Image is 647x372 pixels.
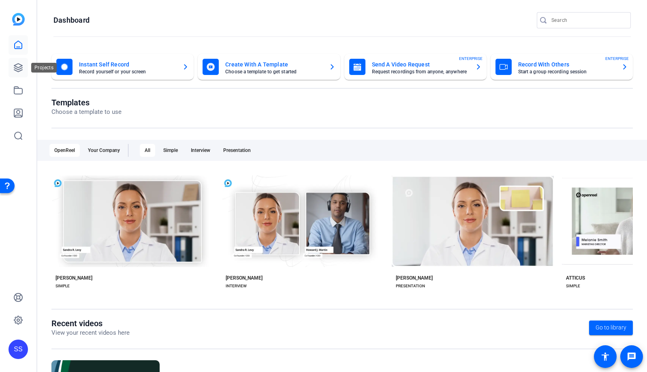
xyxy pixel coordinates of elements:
[551,15,624,25] input: Search
[186,144,215,157] div: Interview
[372,60,469,69] mat-card-title: Send A Video Request
[396,275,433,281] div: [PERSON_NAME]
[51,328,130,338] p: View your recent videos here
[518,69,615,74] mat-card-subtitle: Start a group recording session
[79,69,176,74] mat-card-subtitle: Record yourself or your screen
[49,144,80,157] div: OpenReel
[79,60,176,69] mat-card-title: Instant Self Record
[158,144,183,157] div: Simple
[226,275,263,281] div: [PERSON_NAME]
[225,60,322,69] mat-card-title: Create With A Template
[53,15,90,25] h1: Dashboard
[31,63,57,73] div: Projects
[459,56,483,62] span: ENTERPRISE
[344,54,487,80] button: Send A Video RequestRequest recordings from anyone, anywhereENTERPRISE
[491,54,633,80] button: Record With OthersStart a group recording sessionENTERPRISE
[140,144,155,157] div: All
[12,13,25,26] img: blue-gradient.svg
[566,283,580,289] div: SIMPLE
[51,98,122,107] h1: Templates
[372,69,469,74] mat-card-subtitle: Request recordings from anyone, anywhere
[83,144,125,157] div: Your Company
[56,275,92,281] div: [PERSON_NAME]
[596,323,626,332] span: Go to library
[589,321,633,335] a: Go to library
[518,60,615,69] mat-card-title: Record With Others
[627,352,636,361] mat-icon: message
[600,352,610,361] mat-icon: accessibility
[226,283,247,289] div: INTERVIEW
[218,144,256,157] div: Presentation
[605,56,629,62] span: ENTERPRISE
[51,319,130,328] h1: Recent videos
[51,107,122,117] p: Choose a template to use
[396,283,425,289] div: PRESENTATION
[51,54,194,80] button: Instant Self RecordRecord yourself or your screen
[566,275,585,281] div: ATTICUS
[225,69,322,74] mat-card-subtitle: Choose a template to get started
[9,340,28,359] div: SS
[198,54,340,80] button: Create With A TemplateChoose a template to get started
[56,283,70,289] div: SIMPLE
